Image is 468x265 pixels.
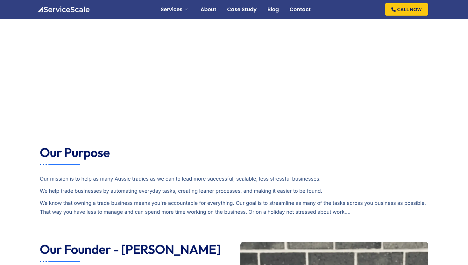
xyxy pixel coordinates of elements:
p: We know that owning a trade business means you're accountable for everything. Our goal is to stre... [40,198,428,216]
a: Blog [267,7,279,12]
h2: Our Founder - [PERSON_NAME] [40,242,228,257]
a: About [201,7,216,12]
a: CALL NOW [385,3,428,16]
img: ServiceScale logo representing business automation for tradies [37,6,90,13]
a: ServiceScale logo representing business automation for tradies [37,6,90,12]
a: Services [161,7,190,12]
h2: Our Purpose [40,145,428,160]
p: Our mission is to help as many Aussie tradies as we can to lead more successful, scalable, less s... [40,165,428,183]
a: Contact [290,7,311,12]
a: Case Study [227,7,257,12]
p: We help trade businesses by automating everyday tasks, creating leaner processes, and making it e... [40,186,428,195]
